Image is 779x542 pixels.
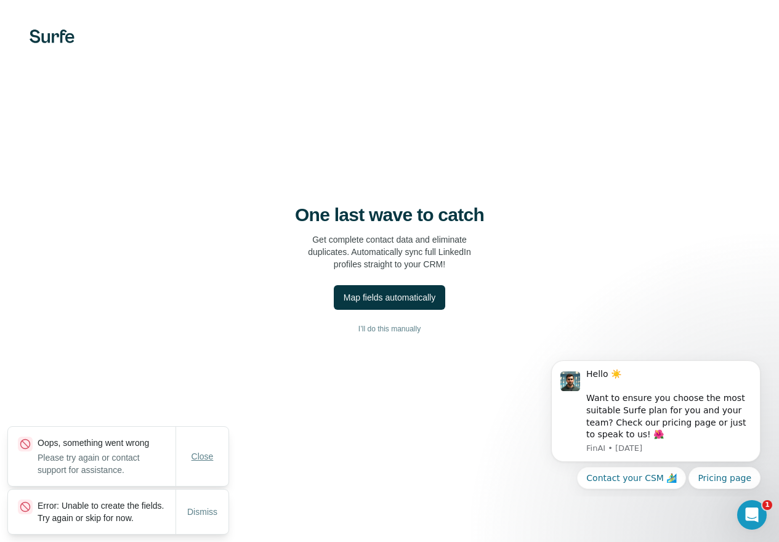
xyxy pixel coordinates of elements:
[38,451,176,476] p: Please try again or contact support for assistance.
[737,500,767,530] iframe: Intercom live chat
[762,500,772,510] span: 1
[358,323,421,334] span: I’ll do this manually
[295,204,484,226] h4: One last wave to catch
[192,450,214,463] span: Close
[308,233,471,270] p: Get complete contact data and eliminate duplicates. Automatically sync full LinkedIn profiles str...
[183,445,222,467] button: Close
[344,291,435,304] div: Map fields automatically
[38,437,176,449] p: Oops, something went wrong
[187,506,217,518] span: Dismiss
[179,501,226,523] button: Dismiss
[25,320,754,338] button: I’ll do this manually
[533,349,779,496] iframe: Intercom notifications message
[30,30,75,43] img: Surfe's logo
[334,285,445,310] button: Map fields automatically
[38,500,176,524] p: Error: Unable to create the fields. Try again or skip for now.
